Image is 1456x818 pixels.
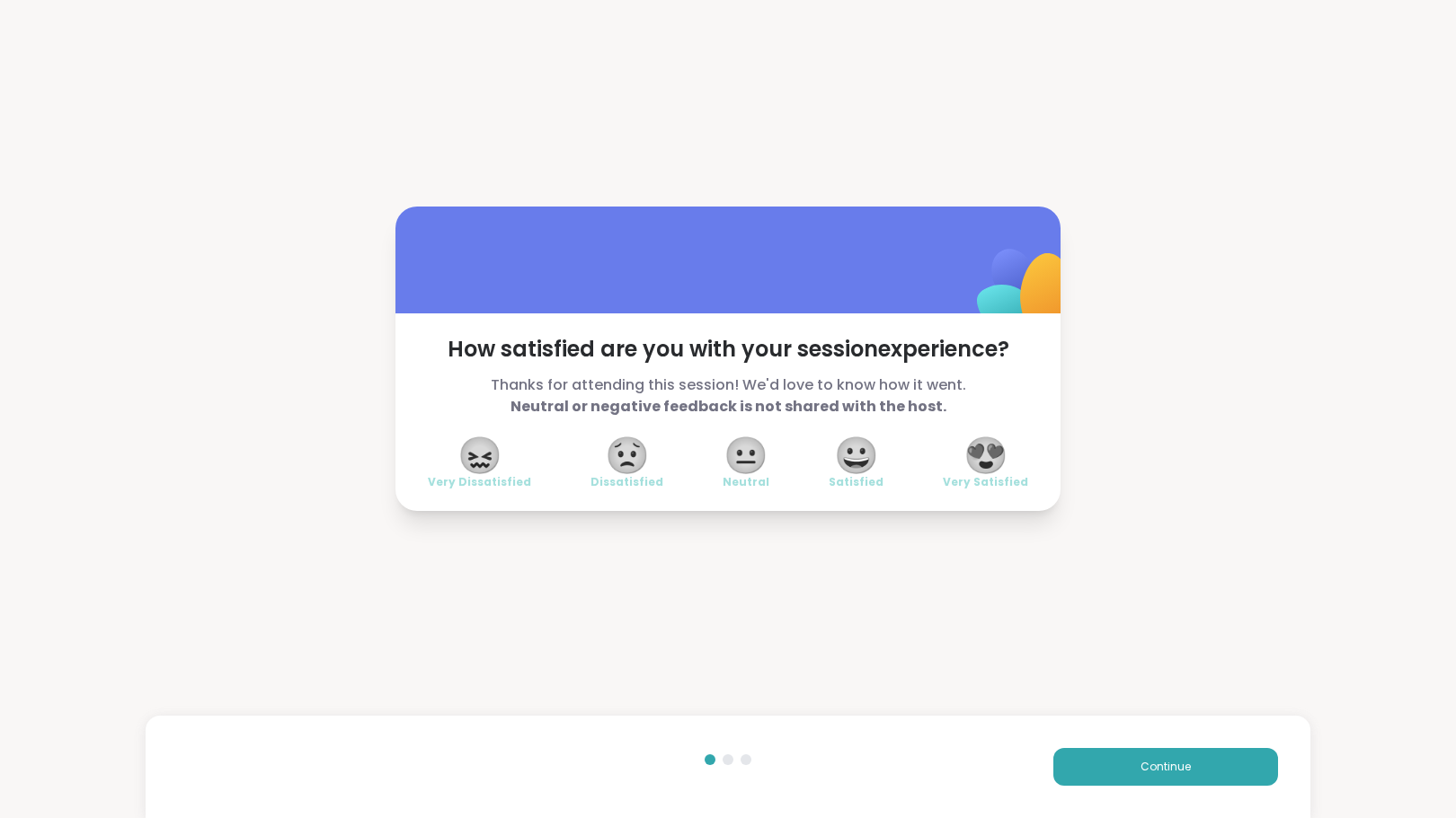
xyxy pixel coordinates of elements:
[428,475,531,489] span: Very Dissatisfied
[963,439,1008,471] span: 😍
[428,335,1028,364] span: How satisfied are you with your session experience?
[935,202,1114,381] img: ShareWell Logomark
[590,475,663,489] span: Dissatisfied
[457,439,502,471] span: 😖
[724,439,768,471] span: 😐
[605,439,650,471] span: 😟
[834,439,879,471] span: 😀
[723,475,769,489] span: Neutral
[428,374,1028,418] span: Thanks for attending this session! We'd love to know how it went.
[1053,748,1278,786] button: Continue
[829,475,883,489] span: Satisfied
[510,396,946,417] b: Neutral or negative feedback is not shared with the host.
[943,475,1028,489] span: Very Satisfied
[1141,759,1191,775] span: Continue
